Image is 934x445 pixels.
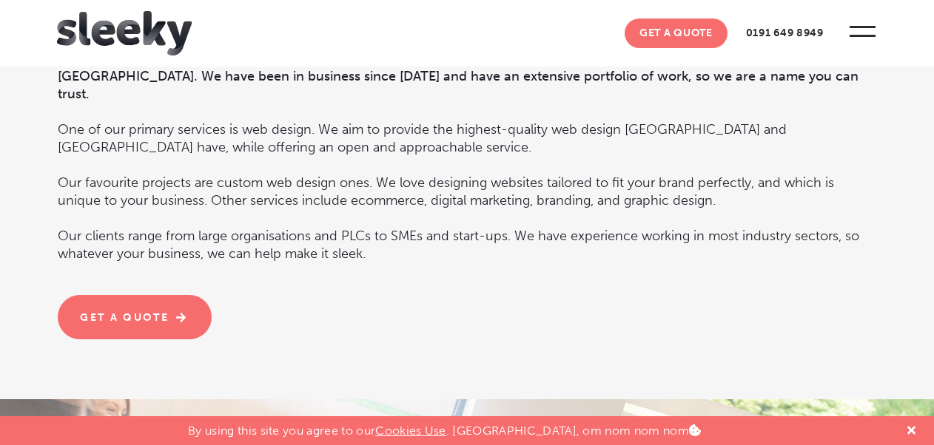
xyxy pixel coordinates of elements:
img: Sleeky Web Design Newcastle [57,11,192,55]
a: Cookies Use [375,424,446,438]
strong: Sleeky is a Newcastle web design agency offering creative solutions to clients in the [GEOGRAPHIC... [58,50,859,102]
p: Our clients range from large organisations and PLCs to SMEs and start-ups. We have experience wor... [58,209,877,262]
p: One of our primary services is web design. We aim to provide the highest-quality web design [GEOG... [58,103,877,156]
a: Get a quote [58,295,212,339]
a: 0191 649 8949 [731,18,839,48]
p: Our favourite projects are custom web design ones. We love designing websites tailored to fit you... [58,156,877,209]
p: By using this site you agree to our . [GEOGRAPHIC_DATA], om nom nom nom [188,416,701,438]
a: Get A Quote [625,18,728,48]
